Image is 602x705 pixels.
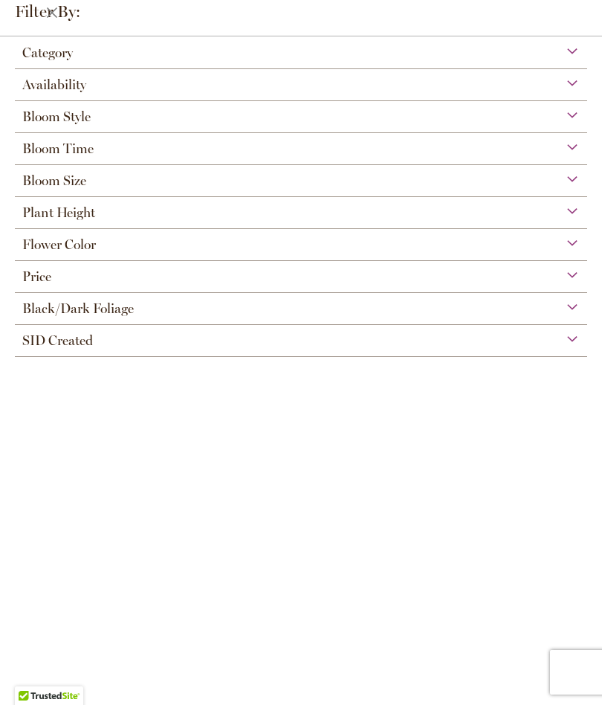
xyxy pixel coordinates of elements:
iframe: Launch Accessibility Center [11,652,53,694]
span: Flower Color [22,236,96,253]
span: Category [22,45,73,61]
span: Black/Dark Foliage [22,300,134,317]
span: Bloom Time [22,141,94,157]
span: Availability [22,77,86,93]
span: Bloom Size [22,173,86,189]
span: Bloom Style [22,109,91,125]
span: Plant Height [22,205,95,221]
span: Price [22,268,51,285]
span: SID Created [22,332,93,349]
